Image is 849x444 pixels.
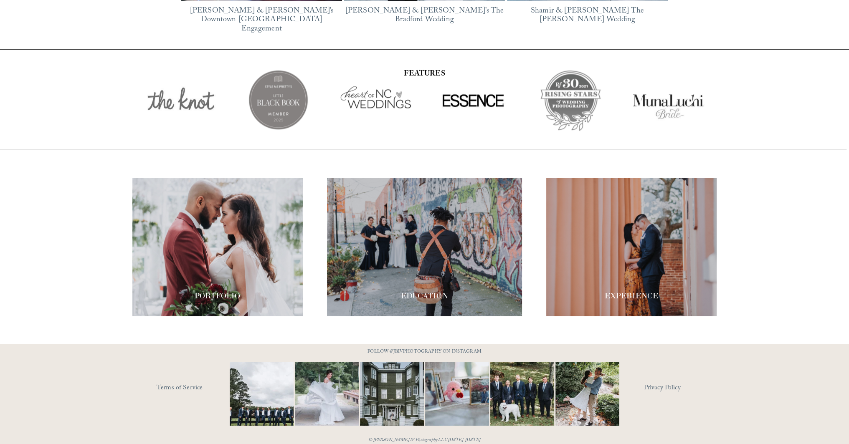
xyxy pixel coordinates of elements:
a: [PERSON_NAME] & [PERSON_NAME]’s Downtown [GEOGRAPHIC_DATA] Engagement [190,5,334,36]
a: Privacy Policy [644,382,717,395]
p: FOLLOW @JBIVPHOTOGRAPHY ON INSTAGRAM [352,348,498,357]
span: PORTFOLIO [195,291,240,300]
img: Definitely, not your typical #WideShotWednesday moment. It&rsquo;s all about the suits, the smile... [214,362,310,426]
img: Happy #InternationalDogDay to all the pups who have made wedding days, engagement sessions, and p... [474,362,570,426]
a: Terms of Service [157,382,254,395]
img: Wideshots aren't just &quot;nice to have,&quot; they're a wedding day essential! 🙌 #Wideshotwedne... [350,362,433,426]
span: EXPERIENCE [605,291,658,300]
a: Shamir & [PERSON_NAME] The [PERSON_NAME] Wedding [531,5,644,27]
span: EDUCATION [401,291,448,300]
img: This has got to be one of the cutest detail shots I've ever taken for a wedding! 📷 @thewoobles #I... [409,362,505,426]
strong: FEATURES [404,68,445,81]
img: It&rsquo;s that time of year where weddings and engagements pick up and I get the joy of capturin... [555,351,619,436]
a: [PERSON_NAME] & [PERSON_NAME]’s The Bradford Wedding [345,5,504,27]
img: Not every photo needs to be perfectly still, sometimes the best ones are the ones that feel like ... [279,362,375,426]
